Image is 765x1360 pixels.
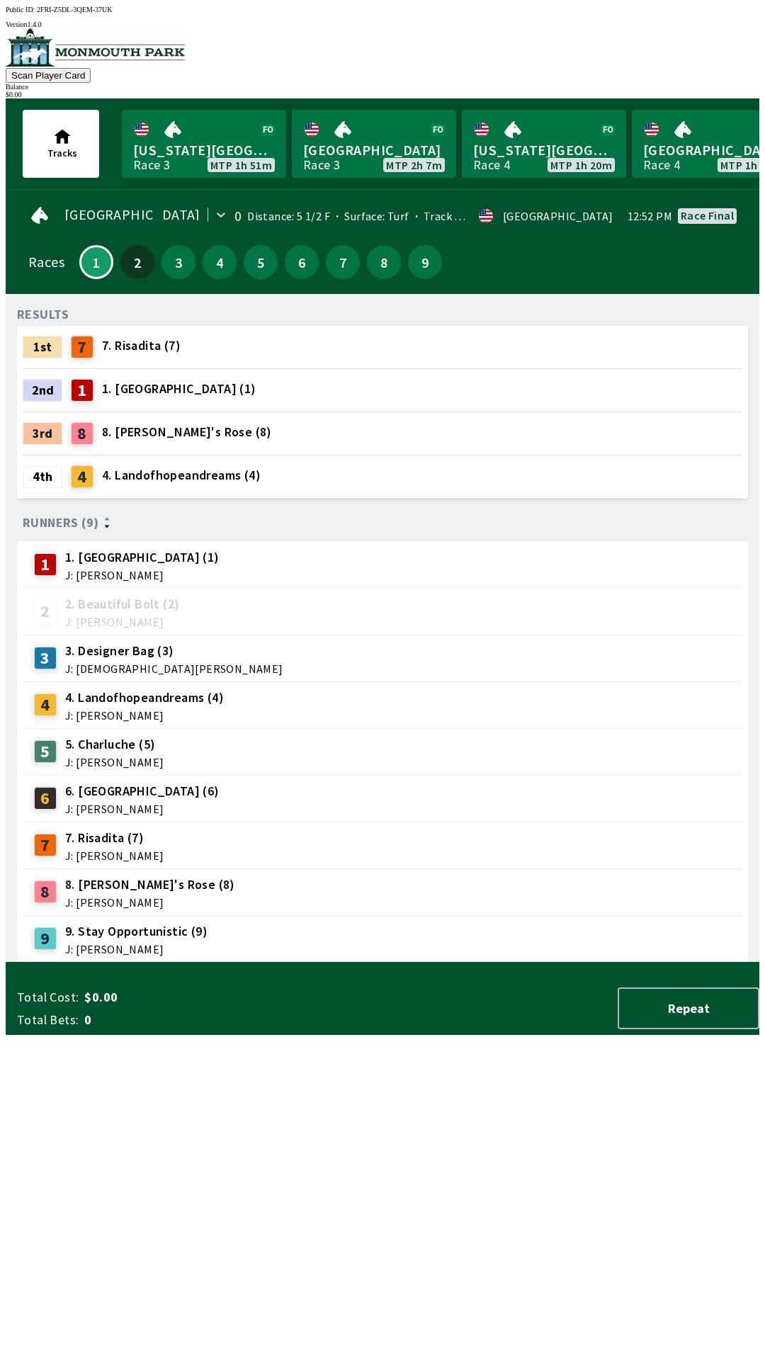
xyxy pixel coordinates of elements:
div: 3 [34,647,57,669]
span: 2FRI-Z5DL-3QEM-37UK [37,6,113,13]
div: 7 [71,336,93,358]
span: 7 [329,257,356,267]
span: 4. Landofhopeandreams (4) [65,688,224,707]
span: 7. Risadita (7) [65,829,164,847]
div: 4th [23,465,62,488]
span: 9. Stay Opportunistic (9) [65,922,208,941]
span: 1 [84,259,108,266]
span: [US_STATE][GEOGRAPHIC_DATA] [473,141,615,159]
span: 3. Designer Bag (3) [65,642,283,660]
div: 9 [34,927,57,950]
a: [GEOGRAPHIC_DATA]Race 3MTP 2h 7m [292,110,456,178]
div: 4 [34,693,57,716]
div: 1st [23,336,62,358]
span: 8 [370,257,397,267]
div: RESULTS [17,309,69,320]
span: [US_STATE][GEOGRAPHIC_DATA] [133,141,275,159]
span: J: [PERSON_NAME] [65,943,208,955]
span: Repeat [630,1000,747,1016]
div: Races [28,256,64,268]
div: 2nd [23,379,62,402]
div: $ 0.00 [6,91,759,98]
span: Total Bets: [17,1011,79,1028]
span: J: [DEMOGRAPHIC_DATA][PERSON_NAME] [65,663,283,674]
div: 2 [34,600,57,623]
button: 1 [79,245,113,279]
span: 2. Beautiful Bolt (2) [65,595,179,613]
button: Tracks [23,110,99,178]
div: 8 [34,880,57,903]
button: 7 [326,245,360,279]
span: 9 [412,257,438,267]
div: Balance [6,83,759,91]
span: $0.00 [84,989,307,1006]
span: 0 [84,1011,307,1028]
button: 9 [408,245,442,279]
div: [GEOGRAPHIC_DATA] [503,210,613,222]
span: 12:52 PM [628,210,672,222]
span: 4 [206,257,233,267]
span: 4. Landofhopeandreams (4) [102,466,261,484]
span: 5. Charluche (5) [65,735,164,754]
span: [GEOGRAPHIC_DATA] [303,141,445,159]
div: 0 [234,210,242,222]
button: 5 [244,245,278,279]
span: Tracks [47,147,77,159]
div: 6 [34,787,57,810]
div: 1 [71,379,93,402]
div: 1 [34,553,57,576]
div: Race final [681,210,734,221]
span: MTP 2h 7m [386,159,442,171]
button: 2 [120,245,154,279]
span: J: [PERSON_NAME] [65,850,164,861]
div: 3rd [23,422,62,445]
span: 6. [GEOGRAPHIC_DATA] (6) [65,782,220,800]
div: 4 [71,465,93,488]
span: J: [PERSON_NAME] [65,616,179,628]
span: [GEOGRAPHIC_DATA] [64,209,200,220]
span: 1. [GEOGRAPHIC_DATA] (1) [65,548,220,567]
div: Runners (9) [23,516,742,530]
span: MTP 1h 51m [210,159,272,171]
img: venue logo [6,28,185,67]
span: 2 [124,257,151,267]
span: 8. [PERSON_NAME]'s Rose (8) [102,423,272,441]
span: Surface: Turf [330,209,409,223]
div: Race 3 [133,159,170,171]
a: [US_STATE][GEOGRAPHIC_DATA]Race 4MTP 1h 20m [462,110,626,178]
button: 4 [203,245,237,279]
div: Version 1.4.0 [6,21,759,28]
span: 7. Risadita (7) [102,336,181,355]
div: 8 [71,422,93,445]
div: Race 3 [303,159,340,171]
button: 3 [161,245,195,279]
span: 3 [165,257,192,267]
div: Race 4 [473,159,510,171]
div: 5 [34,740,57,763]
div: 7 [34,834,57,856]
span: Distance: 5 1/2 F [247,209,330,223]
span: Track Condition: Firm [409,209,534,223]
span: J: [PERSON_NAME] [65,569,220,581]
span: J: [PERSON_NAME] [65,803,220,815]
button: 8 [367,245,401,279]
div: Public ID: [6,6,759,13]
span: J: [PERSON_NAME] [65,710,224,721]
span: 8. [PERSON_NAME]'s Rose (8) [65,875,235,894]
span: 6 [288,257,315,267]
span: 1. [GEOGRAPHIC_DATA] (1) [102,380,256,398]
span: J: [PERSON_NAME] [65,897,235,908]
a: [US_STATE][GEOGRAPHIC_DATA]Race 3MTP 1h 51m [122,110,286,178]
span: J: [PERSON_NAME] [65,756,164,768]
button: 6 [285,245,319,279]
span: Total Cost: [17,989,79,1006]
button: Repeat [618,987,759,1029]
span: MTP 1h 20m [550,159,612,171]
span: 5 [247,257,274,267]
div: Race 4 [643,159,680,171]
span: Runners (9) [23,517,98,528]
button: Scan Player Card [6,68,91,83]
